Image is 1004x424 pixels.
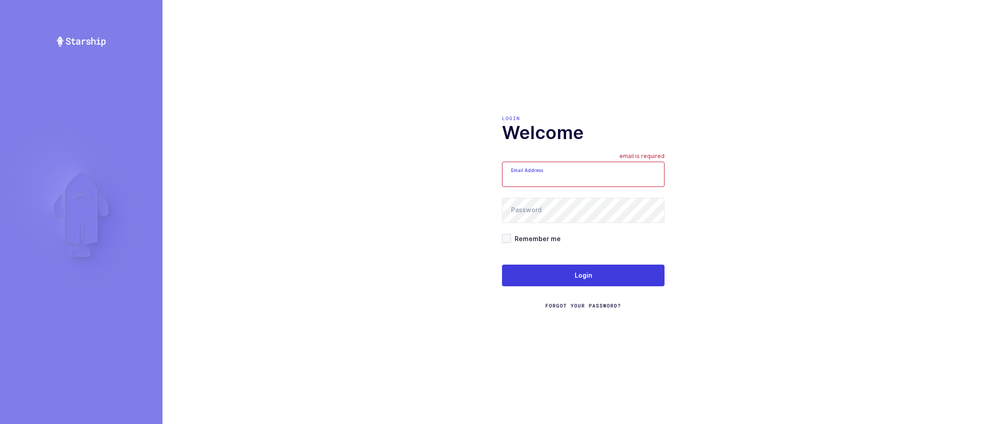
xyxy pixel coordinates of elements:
[502,265,665,286] button: Login
[56,36,107,47] img: Starship
[511,234,561,243] span: Remember me
[502,162,665,187] input: Email Address
[545,302,621,309] a: Forgot Your Password?
[502,122,665,144] h1: Welcome
[502,115,665,122] div: Login
[575,271,592,280] span: Login
[502,198,665,223] input: Password
[619,153,665,162] div: email is required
